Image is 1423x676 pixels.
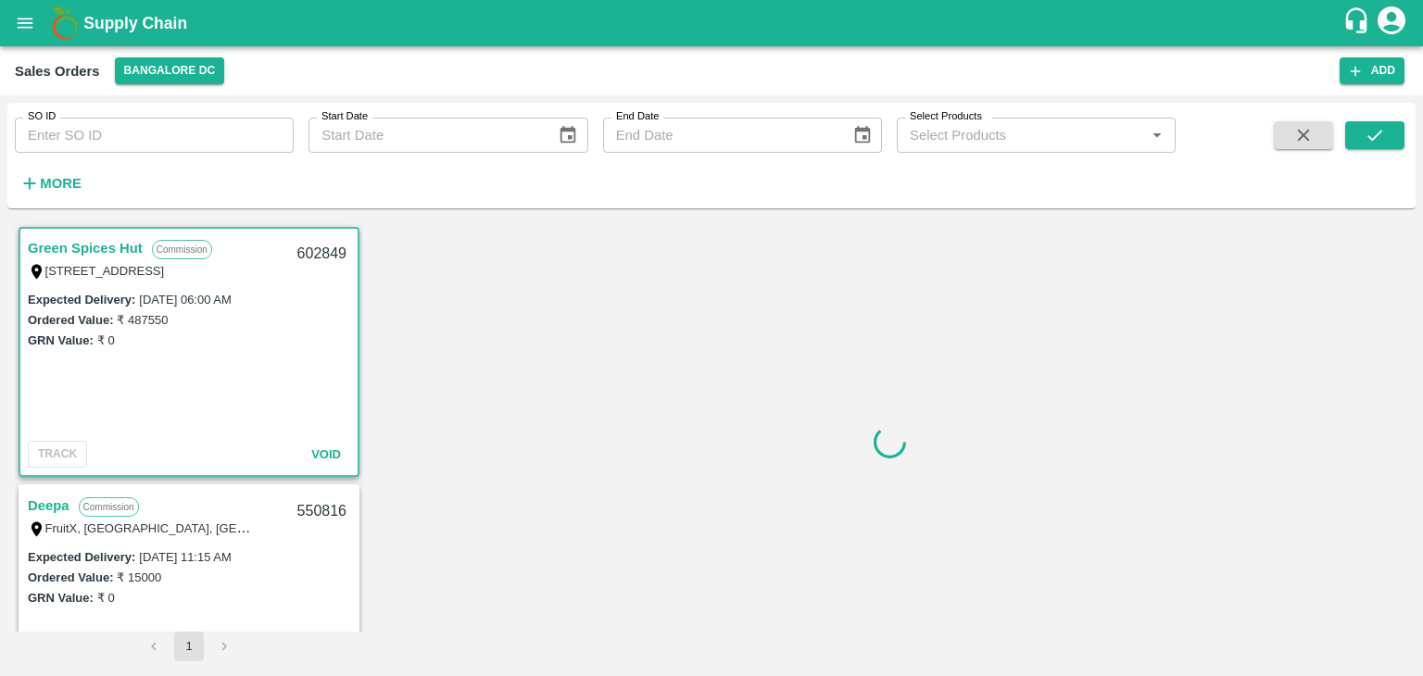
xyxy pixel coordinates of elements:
[15,118,294,153] input: Enter SO ID
[4,2,46,44] button: open drawer
[136,632,242,661] nav: pagination navigation
[902,123,1140,147] input: Select Products
[28,333,94,347] label: GRN Value:
[15,168,86,199] button: More
[115,57,225,84] button: Select DC
[845,118,880,153] button: Choose date
[28,313,113,327] label: Ordered Value:
[97,591,115,605] label: ₹ 0
[45,520,473,535] label: FruitX, [GEOGRAPHIC_DATA], [GEOGRAPHIC_DATA], [GEOGRAPHIC_DATA]
[1340,57,1404,84] button: Add
[910,109,982,124] label: Select Products
[83,14,187,32] b: Supply Chain
[15,59,100,83] div: Sales Orders
[45,264,165,278] label: [STREET_ADDRESS]
[286,490,358,533] div: 550816
[46,5,83,42] img: logo
[311,447,341,461] span: Void
[79,497,139,517] p: Commission
[321,109,368,124] label: Start Date
[286,232,358,276] div: 602849
[28,236,143,260] a: Green Spices Hut
[550,118,586,153] button: Choose date
[139,293,231,307] label: [DATE] 06:00 AM
[603,118,837,153] input: End Date
[28,550,135,564] label: Expected Delivery :
[1375,4,1408,43] div: account of current user
[174,632,204,661] button: page 1
[28,109,56,124] label: SO ID
[83,10,1342,36] a: Supply Chain
[28,293,135,307] label: Expected Delivery :
[28,591,94,605] label: GRN Value:
[616,109,659,124] label: End Date
[1342,6,1375,40] div: customer-support
[97,333,115,347] label: ₹ 0
[139,550,231,564] label: [DATE] 11:15 AM
[28,494,69,518] a: Deepa
[117,313,168,327] label: ₹ 487550
[28,570,113,584] label: Ordered Value:
[152,240,212,259] p: Commission
[40,176,82,191] strong: More
[1145,123,1169,147] button: Open
[309,118,543,153] input: Start Date
[117,570,161,584] label: ₹ 15000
